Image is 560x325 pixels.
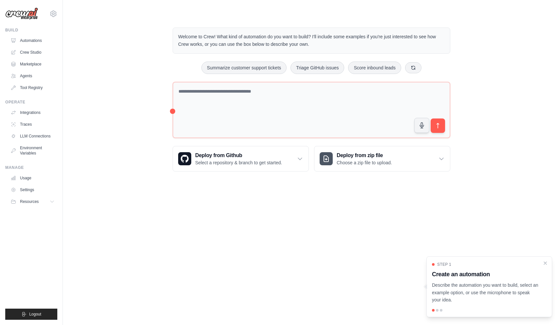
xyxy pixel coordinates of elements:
[8,35,57,46] a: Automations
[432,281,539,304] p: Describe the automation you want to build, select an example option, or use the microphone to spe...
[5,27,57,33] div: Build
[8,47,57,58] a: Crew Studio
[290,62,344,74] button: Triage GitHub issues
[337,152,392,159] h3: Deploy from zip file
[8,131,57,141] a: LLM Connections
[8,185,57,195] a: Settings
[29,312,41,317] span: Logout
[5,165,57,170] div: Manage
[348,62,401,74] button: Score inbound leads
[8,59,57,69] a: Marketplace
[8,196,57,207] button: Resources
[8,71,57,81] a: Agents
[8,119,57,130] a: Traces
[5,8,38,20] img: Logo
[8,107,57,118] a: Integrations
[5,99,57,105] div: Operate
[8,143,57,158] a: Environment Variables
[178,33,445,48] p: Welcome to Crew! What kind of automation do you want to build? I'll include some examples if you'...
[20,199,39,204] span: Resources
[543,261,548,266] button: Close walkthrough
[437,262,451,267] span: Step 1
[195,152,282,159] h3: Deploy from Github
[8,173,57,183] a: Usage
[201,62,287,74] button: Summarize customer support tickets
[195,159,282,166] p: Select a repository & branch to get started.
[432,270,539,279] h3: Create an automation
[5,309,57,320] button: Logout
[337,159,392,166] p: Choose a zip file to upload.
[8,82,57,93] a: Tool Registry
